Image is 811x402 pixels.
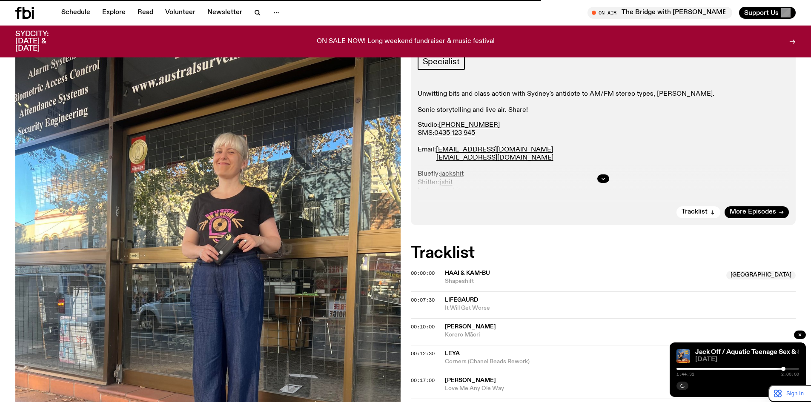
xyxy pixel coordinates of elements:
button: Tracklist [676,206,720,218]
a: [EMAIL_ADDRESS][DOMAIN_NAME] [436,154,553,161]
a: [PHONE_NUMBER] [439,122,500,128]
span: Korero Māori [445,331,796,339]
span: 00:17:00 [411,377,435,384]
span: 1:44:32 [676,372,694,376]
span: [PERSON_NAME] [445,324,496,330]
span: 00:12:30 [411,350,435,357]
span: Specialist [423,57,460,66]
span: [GEOGRAPHIC_DATA] [726,271,796,279]
span: Shapeshift [445,277,722,285]
span: It Will Get Worse [445,304,796,312]
p: Studio: SMS: Email: Bluefly: Shitter: Instagran: Fakebook: Home: [418,121,789,219]
button: 00:12:30 [411,351,435,356]
span: Love Me Any Ole Way [445,385,796,393]
img: Album cover of Little Nell sitting in a kiddie pool wearing a swimsuit [676,349,690,363]
span: 00:00:00 [411,270,435,277]
button: 00:07:30 [411,298,435,302]
span: Haai & Kam-Bu [445,270,490,276]
h3: SYDCITY: [DATE] & [DATE] [15,31,70,52]
span: LEYA [445,351,460,356]
span: More Episodes [730,209,776,215]
button: 00:00:00 [411,271,435,276]
span: [PERSON_NAME] [445,377,496,383]
a: Volunteer [160,7,201,19]
a: Schedule [56,7,95,19]
a: More Episodes [725,206,789,218]
a: 0435 123 945 [434,130,475,137]
span: Support Us [744,9,779,17]
button: On AirThe Bridge with [PERSON_NAME] [587,7,732,19]
h2: Tracklist [411,245,796,261]
span: Corners (Chanel Beads Rework) [445,358,796,366]
button: 00:17:00 [411,378,435,383]
span: 00:07:30 [411,297,435,303]
button: Support Us [739,7,796,19]
a: Read [132,7,158,19]
p: Unwitting bits and class action with Sydney's antidote to AM/FM stereo types, [PERSON_NAME]. Soni... [418,90,789,115]
a: Newsletter [202,7,247,19]
button: 00:10:00 [411,325,435,329]
span: [DATE] [695,356,799,363]
span: Tracklist [682,209,708,215]
p: ON SALE NOW! Long weekend fundraiser & music festival [317,38,495,46]
span: 00:10:00 [411,323,435,330]
span: 2:00:00 [781,372,799,376]
a: Specialist [418,54,465,70]
a: [EMAIL_ADDRESS][DOMAIN_NAME] [436,146,553,153]
span: Lifegaurd [445,297,478,303]
a: Explore [97,7,131,19]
